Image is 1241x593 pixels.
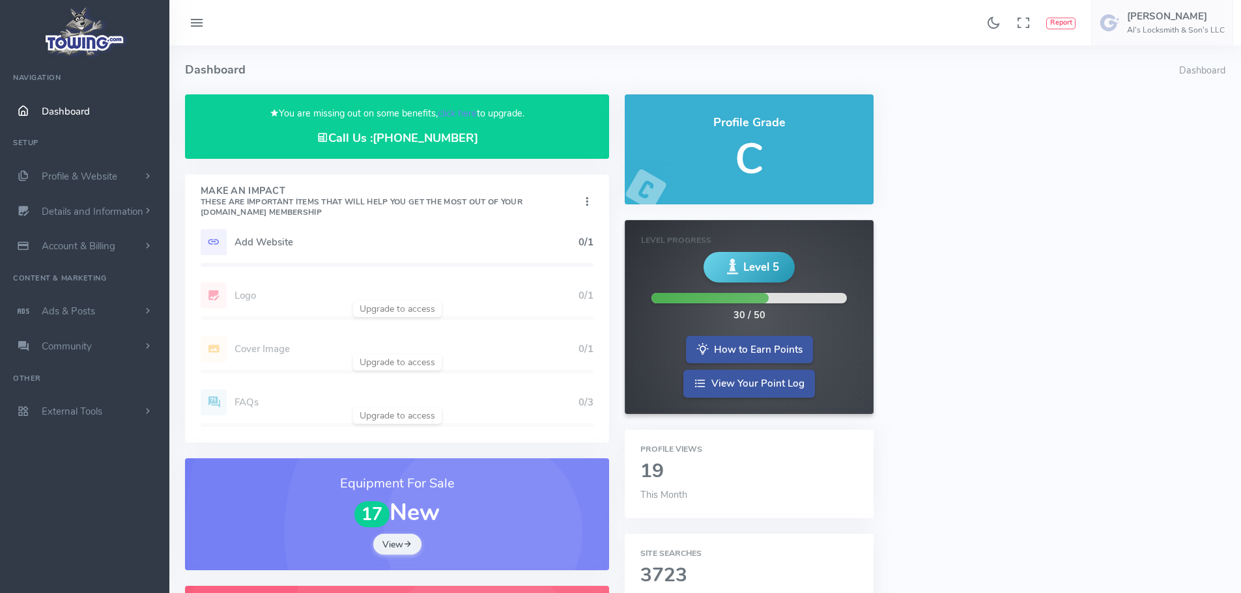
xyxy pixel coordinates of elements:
span: Details and Information [42,205,143,218]
small: These are important items that will help you get the most out of your [DOMAIN_NAME] Membership [201,197,522,217]
a: View [373,534,421,555]
a: click here [438,107,477,120]
h6: Al's Locksmith & Son's LLC [1127,26,1225,34]
h4: Make An Impact [201,186,580,217]
h6: Profile Views [640,445,857,454]
span: Community [42,340,92,353]
span: Dashboard [42,105,90,118]
h3: Equipment For Sale [201,474,593,493]
h6: Level Progress [641,236,857,245]
h5: C [640,136,857,182]
li: Dashboard [1179,64,1225,78]
h6: Site Searches [640,549,857,558]
h2: 3723 [640,565,857,586]
p: You are missing out on some benefits, to upgrade. [201,106,593,121]
h4: Call Us : [201,131,593,145]
h4: Dashboard [185,46,1179,94]
button: Report [1046,18,1076,29]
h4: Profile Grade [640,117,857,130]
span: Level 5 [743,259,779,275]
a: How to Earn Points [686,336,813,364]
span: 17 [354,501,390,528]
span: This Month [640,488,687,501]
div: 30 / 50 [734,309,765,323]
h5: Add Website [235,237,578,247]
span: Profile & Website [42,170,117,183]
h2: 19 [640,461,857,482]
img: logo [41,4,129,59]
span: External Tools [42,405,102,418]
h5: [PERSON_NAME] [1127,11,1225,21]
h1: New [201,500,593,527]
span: Ads & Posts [42,305,95,318]
span: Account & Billing [42,240,115,253]
img: user-image [1100,12,1120,33]
h5: 0/1 [578,237,593,247]
a: View Your Point Log [683,370,815,398]
a: [PHONE_NUMBER] [373,130,478,146]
